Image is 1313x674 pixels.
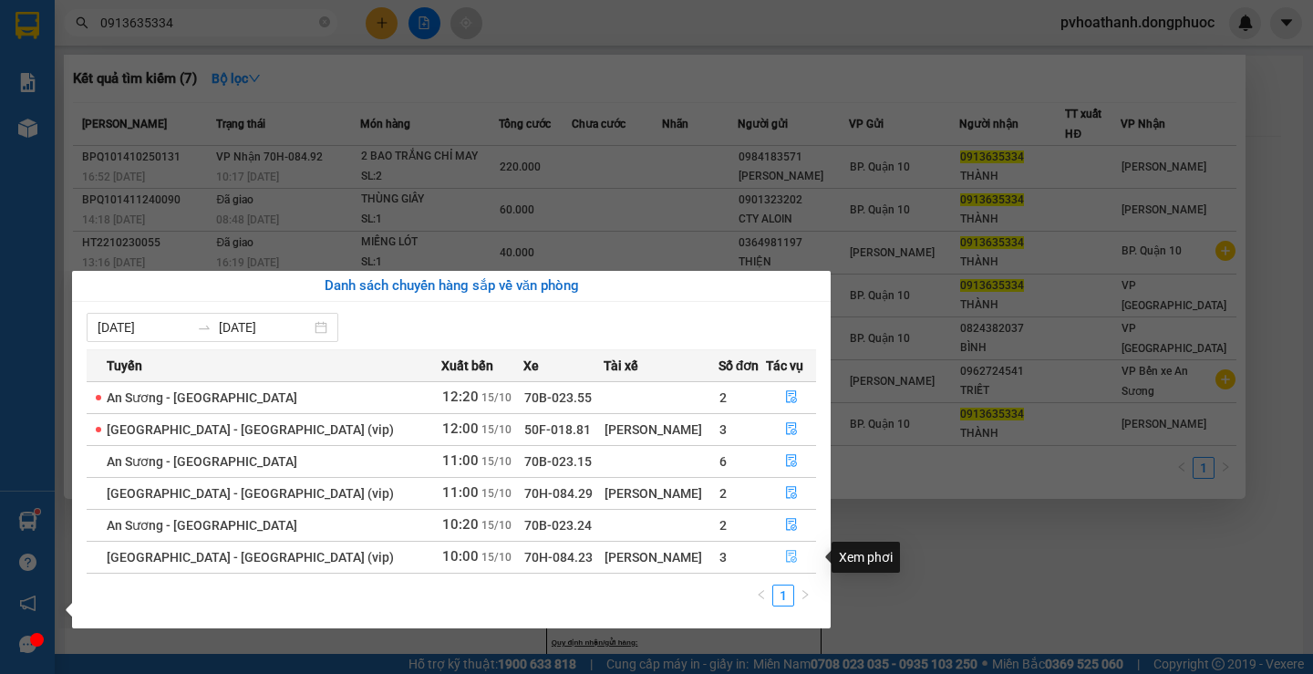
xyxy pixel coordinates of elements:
[197,320,212,335] span: to
[5,132,111,143] span: In ngày:
[481,551,512,564] span: 15/10
[144,29,245,52] span: Bến xe [GEOGRAPHIC_DATA]
[107,356,142,376] span: Tuyến
[766,356,803,376] span: Tác vụ
[40,132,111,143] span: 12:13:34 [DATE]
[481,487,512,500] span: 15/10
[767,511,815,540] button: file-done
[197,320,212,335] span: swap-right
[442,389,479,405] span: 12:20
[481,423,512,436] span: 15/10
[49,99,223,113] span: -----------------------------------------
[750,585,772,607] li: Previous Page
[832,542,900,573] div: Xem phơi
[524,486,593,501] span: 70H-084.29
[767,479,815,508] button: file-done
[605,483,717,503] div: [PERSON_NAME]
[794,585,816,607] li: Next Page
[773,586,793,606] a: 1
[767,543,815,572] button: file-done
[442,452,479,469] span: 11:00
[800,589,811,600] span: right
[719,486,727,501] span: 2
[719,518,727,533] span: 2
[785,518,798,533] span: file-done
[785,390,798,405] span: file-done
[442,516,479,533] span: 10:20
[719,550,727,565] span: 3
[756,589,767,600] span: left
[524,422,591,437] span: 50F-018.81
[767,383,815,412] button: file-done
[604,356,638,376] span: Tài xế
[772,585,794,607] li: 1
[107,390,297,405] span: An Sương - [GEOGRAPHIC_DATA]
[87,275,816,297] div: Danh sách chuyến hàng sắp về văn phòng
[785,422,798,437] span: file-done
[6,11,88,91] img: logo
[524,550,593,565] span: 70H-084.23
[767,447,815,476] button: file-done
[785,486,798,501] span: file-done
[767,415,815,444] button: file-done
[785,454,798,469] span: file-done
[107,422,394,437] span: [GEOGRAPHIC_DATA] - [GEOGRAPHIC_DATA] (vip)
[219,317,311,337] input: Đến ngày
[107,550,394,565] span: [GEOGRAPHIC_DATA] - [GEOGRAPHIC_DATA] (vip)
[91,116,175,130] span: HT1510250041
[719,422,727,437] span: 3
[719,356,760,376] span: Số đơn
[785,550,798,565] span: file-done
[719,390,727,405] span: 2
[442,420,479,437] span: 12:00
[441,356,493,376] span: Xuất bến
[144,10,250,26] strong: ĐỒNG PHƯỚC
[481,391,512,404] span: 15/10
[144,81,223,92] span: Hotline: 19001152
[107,454,297,469] span: An Sương - [GEOGRAPHIC_DATA]
[524,454,592,469] span: 70B-023.15
[442,484,479,501] span: 11:00
[794,585,816,607] button: right
[605,420,717,440] div: [PERSON_NAME]
[107,518,297,533] span: An Sương - [GEOGRAPHIC_DATA]
[481,519,512,532] span: 15/10
[750,585,772,607] button: left
[524,518,592,533] span: 70B-023.24
[5,118,174,129] span: [PERSON_NAME]:
[107,486,394,501] span: [GEOGRAPHIC_DATA] - [GEOGRAPHIC_DATA] (vip)
[524,390,592,405] span: 70B-023.55
[481,455,512,468] span: 15/10
[719,454,727,469] span: 6
[523,356,539,376] span: Xe
[144,55,251,78] span: 01 Võ Văn Truyện, KP.1, Phường 2
[98,317,190,337] input: Từ ngày
[442,548,479,565] span: 10:00
[605,547,717,567] div: [PERSON_NAME]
